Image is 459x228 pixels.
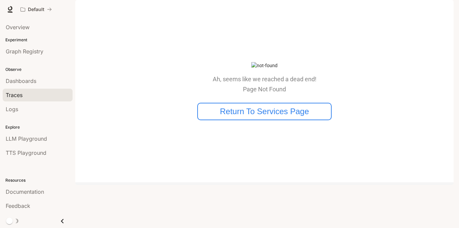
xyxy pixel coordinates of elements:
p: Ah, seems like we reached a dead end! [213,76,317,83]
p: Page Not Found [213,86,317,93]
button: All workspaces [17,3,55,16]
img: not-found [251,62,278,69]
p: Default [28,7,44,12]
button: Return To Services Page [197,103,332,120]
